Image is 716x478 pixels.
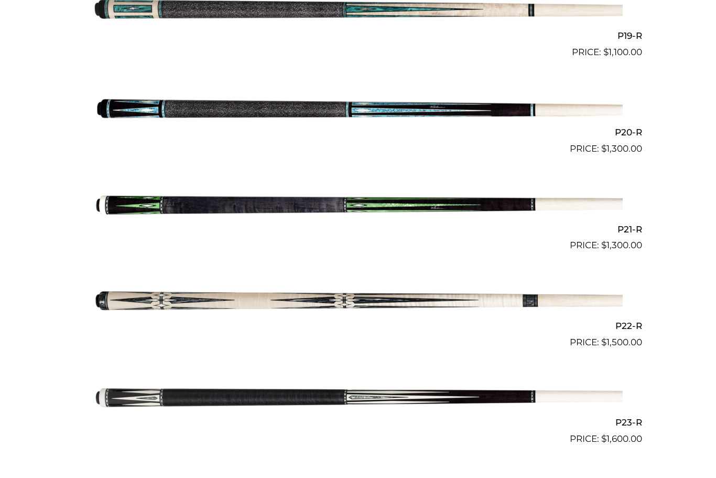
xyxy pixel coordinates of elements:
[74,63,642,156] a: P20-R $1,300.00
[601,240,642,250] bdi: 1,300.00
[601,337,642,347] bdi: 1,500.00
[601,143,606,154] span: $
[601,433,642,444] bdi: 1,600.00
[74,219,642,239] h2: P21-R
[74,123,642,142] h2: P20-R
[74,354,642,446] a: P23-R $1,600.00
[601,240,606,250] span: $
[74,413,642,432] h2: P23-R
[601,433,606,444] span: $
[93,63,623,152] img: P20-R
[601,337,606,347] span: $
[74,160,642,252] a: P21-R $1,300.00
[74,26,642,45] h2: P19-R
[74,316,642,335] h2: P22-R
[93,354,623,442] img: P23-R
[603,47,642,57] bdi: 1,100.00
[93,257,623,345] img: P22-R
[601,143,642,154] bdi: 1,300.00
[603,47,609,57] span: $
[93,160,623,248] img: P21-R
[74,257,642,349] a: P22-R $1,500.00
